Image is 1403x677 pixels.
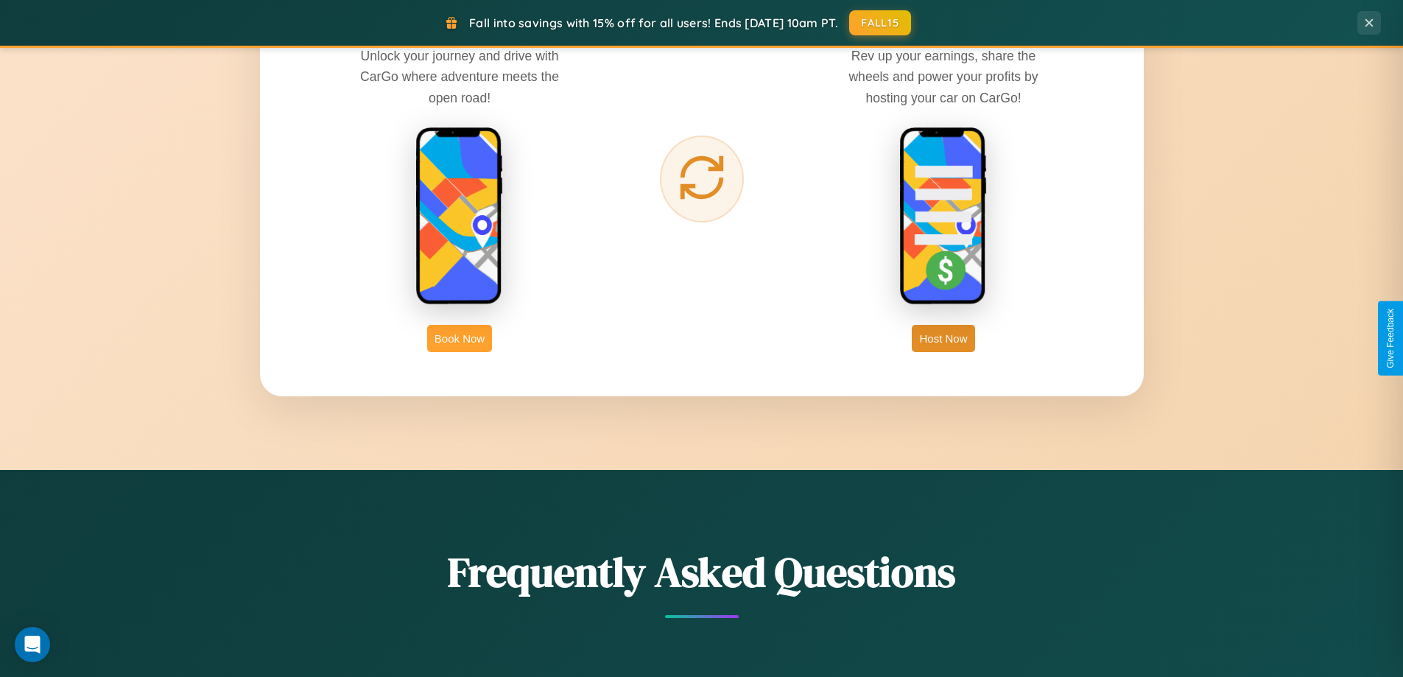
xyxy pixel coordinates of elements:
p: Rev up your earnings, share the wheels and power your profits by hosting your car on CarGo! [833,46,1054,108]
h2: Frequently Asked Questions [260,544,1144,600]
img: host phone [899,127,988,306]
p: Unlock your journey and drive with CarGo where adventure meets the open road! [349,46,570,108]
button: FALL15 [849,10,911,35]
div: Give Feedback [1385,309,1396,368]
button: Book Now [427,325,492,352]
span: Fall into savings with 15% off for all users! Ends [DATE] 10am PT. [469,15,838,30]
button: Host Now [912,325,974,352]
img: rent phone [415,127,504,306]
div: Open Intercom Messenger [15,627,50,662]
